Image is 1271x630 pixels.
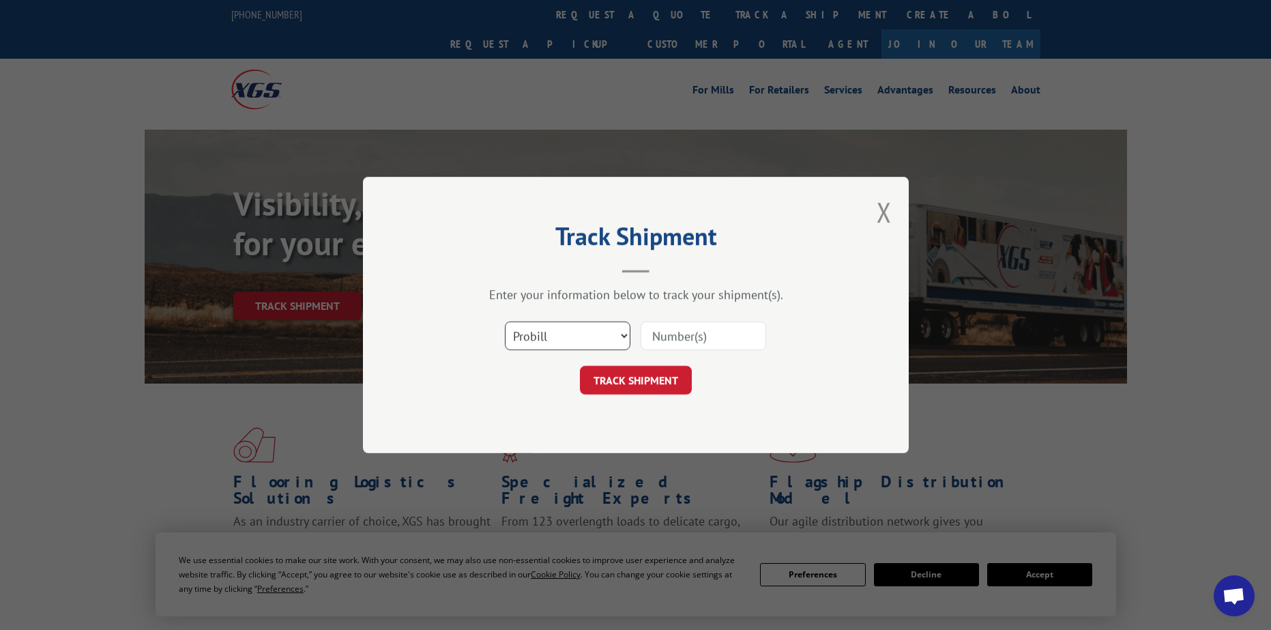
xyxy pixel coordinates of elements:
input: Number(s) [641,321,766,350]
button: Close modal [877,194,892,230]
div: Enter your information below to track your shipment(s). [431,287,841,302]
div: Open chat [1214,575,1255,616]
button: TRACK SHIPMENT [580,366,692,395]
h2: Track Shipment [431,227,841,253]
